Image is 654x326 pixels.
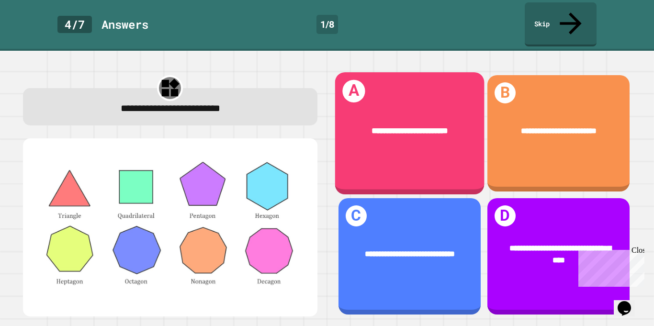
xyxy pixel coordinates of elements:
img: quiz-media%2Frm0165o94tIRXaPYQe4W [33,150,308,304]
h1: A [342,80,365,102]
div: 1 / 8 [316,15,338,34]
h1: B [495,82,516,104]
iframe: chat widget [614,288,644,316]
h1: D [495,205,516,227]
h1: C [346,205,367,227]
div: 4 / 7 [57,16,92,33]
a: Skip [525,2,597,46]
iframe: chat widget [575,246,644,287]
div: Chat with us now!Close [4,4,66,61]
div: Answer s [101,16,148,33]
